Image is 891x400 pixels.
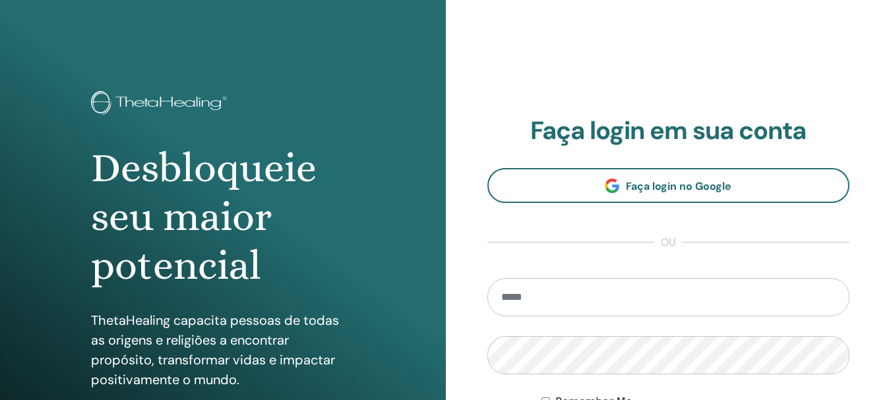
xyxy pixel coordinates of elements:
[487,116,850,146] h2: Faça login em sua conta
[91,310,355,389] p: ThetaHealing capacita pessoas de todas as origens e religiões a encontrar propósito, transformar ...
[91,144,355,291] h1: Desbloqueie seu maior potencial
[626,179,731,193] span: Faça login no Google
[487,168,850,203] a: Faça login no Google
[654,235,682,250] span: ou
